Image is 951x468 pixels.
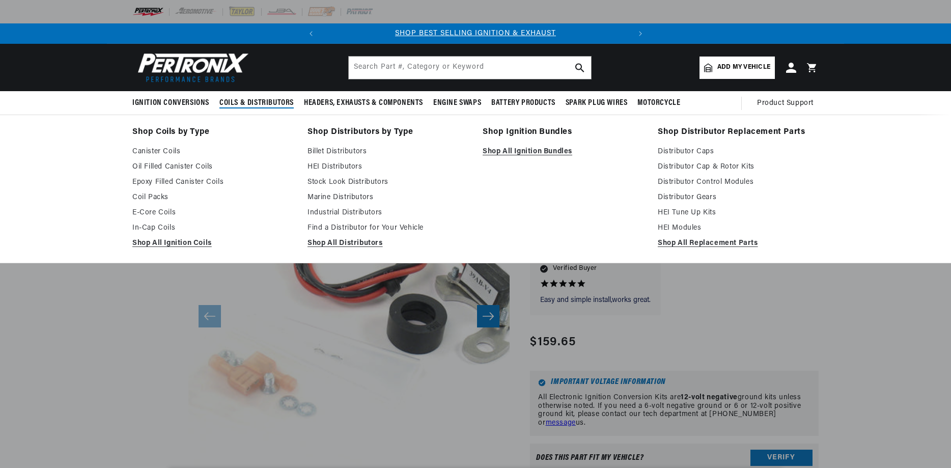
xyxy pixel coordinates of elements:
a: Shop All Ignition Bundles [483,146,644,158]
span: Product Support [757,98,814,109]
span: Motorcycle [637,98,680,108]
p: All Electronic Ignition Conversion Kits are ground kits unless otherwise noted. If you need a 6-v... [538,394,810,428]
a: Distributor Cap & Rotor Kits [658,161,819,173]
a: Shop All Ignition Coils [132,237,293,250]
a: Shop Ignition Bundles [483,125,644,140]
span: Engine Swaps [433,98,481,108]
button: Slide right [477,305,499,327]
div: 1 of 2 [321,28,630,39]
a: Stock Look Distributors [307,176,468,188]
span: Ignition Conversions [132,98,209,108]
input: Search Part #, Category or Keyword [349,57,591,79]
a: Canister Coils [132,146,293,158]
a: SHOP BEST SELLING IGNITION & EXHAUST [395,30,556,37]
img: Pertronix [132,50,249,85]
a: Oil Filled Canister Coils [132,161,293,173]
span: Verified Buyer [553,263,597,274]
a: Shop Distributor Replacement Parts [658,125,819,140]
a: HEI Tune Up Kits [658,207,819,219]
a: message [546,419,576,427]
a: Marine Distributors [307,191,468,204]
a: Distributor Caps [658,146,819,158]
a: E-Core Coils [132,207,293,219]
a: Find a Distributor for Your Vehicle [307,222,468,234]
span: Battery Products [491,98,555,108]
slideshow-component: Translation missing: en.sections.announcements.announcement_bar [107,23,844,44]
span: $159.65 [530,333,576,351]
span: Add my vehicle [717,63,770,72]
a: Coil Packs [132,191,293,204]
button: search button [569,57,591,79]
button: Translation missing: en.sections.announcements.previous_announcement [301,23,321,44]
div: Does This part fit My vehicle? [536,454,644,462]
summary: Spark Plug Wires [561,91,633,115]
summary: Headers, Exhausts & Components [299,91,428,115]
a: In-Cap Coils [132,222,293,234]
a: HEI Distributors [307,161,468,173]
a: Add my vehicle [700,57,775,79]
strong: 12-volt negative [681,394,738,401]
a: Shop All Distributors [307,237,468,250]
button: Verify [750,450,813,466]
a: Distributor Gears [658,191,819,204]
summary: Engine Swaps [428,91,486,115]
a: Epoxy Filled Canister Coils [132,176,293,188]
summary: Battery Products [486,91,561,115]
a: Distributor Control Modules [658,176,819,188]
a: Billet Distributors [307,146,468,158]
a: Industrial Distributors [307,207,468,219]
summary: Motorcycle [632,91,685,115]
span: Headers, Exhausts & Components [304,98,423,108]
a: HEI Modules [658,222,819,234]
span: Spark Plug Wires [566,98,628,108]
div: Announcement [321,28,630,39]
a: Shop Coils by Type [132,125,293,140]
button: Translation missing: en.sections.announcements.next_announcement [630,23,651,44]
summary: Product Support [757,91,819,116]
a: Shop Distributors by Type [307,125,468,140]
summary: Coils & Distributors [214,91,299,115]
p: Easy and simple install,works great. [540,295,651,306]
button: Slide left [199,305,221,327]
span: Coils & Distributors [219,98,294,108]
h6: Important Voltage Information [538,379,810,387]
summary: Ignition Conversions [132,91,214,115]
a: Shop All Replacement Parts [658,237,819,250]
